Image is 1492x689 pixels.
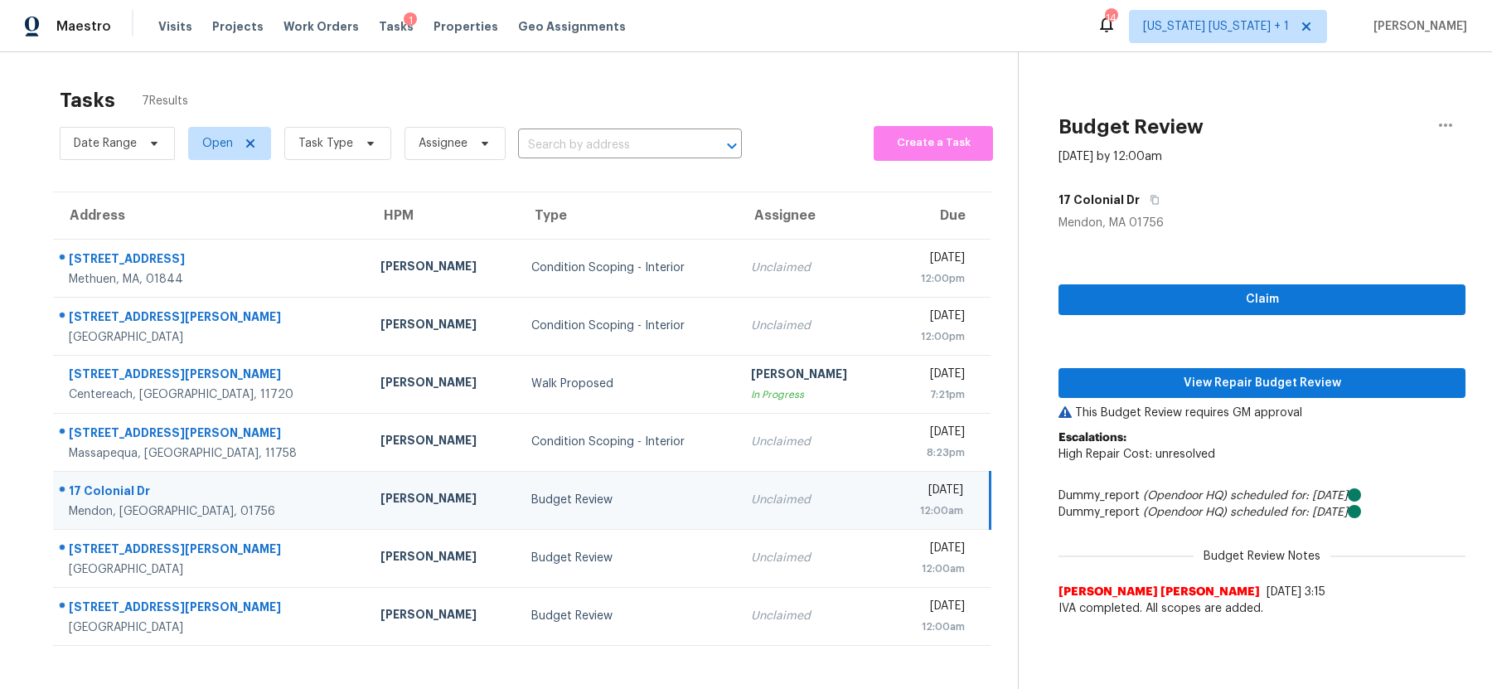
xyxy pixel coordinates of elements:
[1058,368,1465,399] button: View Repair Budget Review
[531,260,725,276] div: Condition Scoping - Interior
[158,18,192,35] span: Visits
[901,250,964,270] div: [DATE]
[531,608,725,624] div: Budget Review
[901,598,964,619] div: [DATE]
[367,192,517,239] th: HPM
[901,424,964,444] div: [DATE]
[1230,507,1348,518] i: scheduled for: [DATE]
[874,126,993,161] button: Create a Task
[901,386,964,403] div: 7:21pm
[1143,507,1227,518] i: (Opendoor HQ)
[518,18,626,35] span: Geo Assignments
[1058,449,1215,460] span: High Repair Cost: unresolved
[69,386,354,403] div: Centereach, [GEOGRAPHIC_DATA], 11720
[1143,490,1227,502] i: (Opendoor HQ)
[1058,119,1204,135] h2: Budget Review
[56,18,111,35] span: Maestro
[1058,405,1465,421] p: This Budget Review requires GM approval
[69,308,354,329] div: [STREET_ADDRESS][PERSON_NAME]
[901,308,964,328] div: [DATE]
[380,374,504,395] div: [PERSON_NAME]
[404,12,417,29] div: 1
[901,328,964,345] div: 12:00pm
[1140,185,1162,215] button: Copy Address
[531,434,725,450] div: Condition Scoping - Interior
[1267,586,1325,598] span: [DATE] 3:15
[1058,600,1465,617] span: IVA completed. All scopes are added.
[738,192,888,239] th: Assignee
[69,250,354,271] div: [STREET_ADDRESS]
[1058,148,1162,165] div: [DATE] by 12:00am
[518,192,739,239] th: Type
[60,92,115,109] h2: Tasks
[298,135,353,152] span: Task Type
[74,135,137,152] span: Date Range
[1367,18,1467,35] span: [PERSON_NAME]
[751,550,874,566] div: Unclaimed
[751,434,874,450] div: Unclaimed
[380,258,504,279] div: [PERSON_NAME]
[69,599,354,619] div: [STREET_ADDRESS][PERSON_NAME]
[1105,10,1117,27] div: 14
[720,134,744,158] button: Open
[751,318,874,334] div: Unclaimed
[1058,284,1465,315] button: Claim
[901,560,964,577] div: 12:00am
[901,444,964,461] div: 8:23pm
[531,318,725,334] div: Condition Scoping - Interior
[1072,373,1452,394] span: View Repair Budget Review
[901,540,964,560] div: [DATE]
[202,135,233,152] span: Open
[1058,215,1465,231] div: Mendon, MA 01756
[380,490,504,511] div: [PERSON_NAME]
[531,376,725,392] div: Walk Proposed
[69,619,354,636] div: [GEOGRAPHIC_DATA]
[901,482,963,502] div: [DATE]
[901,270,964,287] div: 12:00pm
[380,316,504,337] div: [PERSON_NAME]
[69,425,354,445] div: [STREET_ADDRESS][PERSON_NAME]
[901,502,963,519] div: 12:00am
[283,18,359,35] span: Work Orders
[379,21,414,32] span: Tasks
[888,192,990,239] th: Due
[212,18,264,35] span: Projects
[751,492,874,508] div: Unclaimed
[901,366,964,386] div: [DATE]
[882,133,985,153] span: Create a Task
[1194,548,1330,565] span: Budget Review Notes
[751,366,874,386] div: [PERSON_NAME]
[751,260,874,276] div: Unclaimed
[380,548,504,569] div: [PERSON_NAME]
[69,329,354,346] div: [GEOGRAPHIC_DATA]
[751,608,874,624] div: Unclaimed
[434,18,498,35] span: Properties
[1058,432,1126,444] b: Escalations:
[751,386,874,403] div: In Progress
[1072,289,1452,310] span: Claim
[69,541,354,561] div: [STREET_ADDRESS][PERSON_NAME]
[69,271,354,288] div: Methuen, MA, 01844
[531,492,725,508] div: Budget Review
[1058,488,1465,504] div: Dummy_report
[1230,490,1348,502] i: scheduled for: [DATE]
[419,135,467,152] span: Assignee
[1058,504,1465,521] div: Dummy_report
[69,503,354,520] div: Mendon, [GEOGRAPHIC_DATA], 01756
[1143,18,1289,35] span: [US_STATE] [US_STATE] + 1
[518,133,695,158] input: Search by address
[901,619,964,635] div: 12:00am
[142,93,188,109] span: 7 Results
[1058,192,1140,208] h5: 17 Colonial Dr
[531,550,725,566] div: Budget Review
[380,432,504,453] div: [PERSON_NAME]
[69,366,354,386] div: [STREET_ADDRESS][PERSON_NAME]
[69,445,354,462] div: Massapequa, [GEOGRAPHIC_DATA], 11758
[380,606,504,627] div: [PERSON_NAME]
[1058,584,1260,600] span: [PERSON_NAME] [PERSON_NAME]
[69,483,354,503] div: 17 Colonial Dr
[53,192,367,239] th: Address
[69,561,354,578] div: [GEOGRAPHIC_DATA]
